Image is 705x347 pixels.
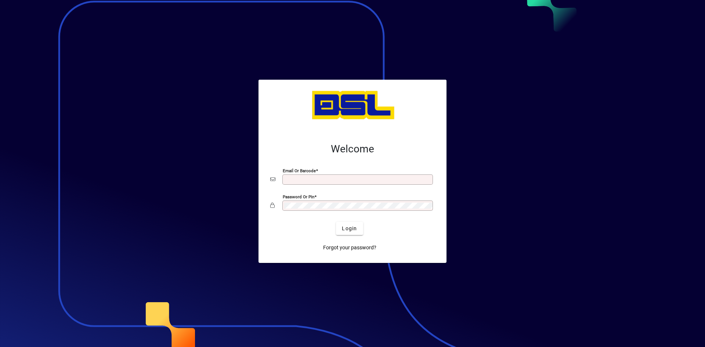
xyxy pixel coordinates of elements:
[336,222,363,235] button: Login
[270,143,435,155] h2: Welcome
[283,168,316,173] mat-label: Email or Barcode
[342,225,357,232] span: Login
[323,244,376,252] span: Forgot your password?
[283,194,314,199] mat-label: Password or Pin
[320,241,379,254] a: Forgot your password?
